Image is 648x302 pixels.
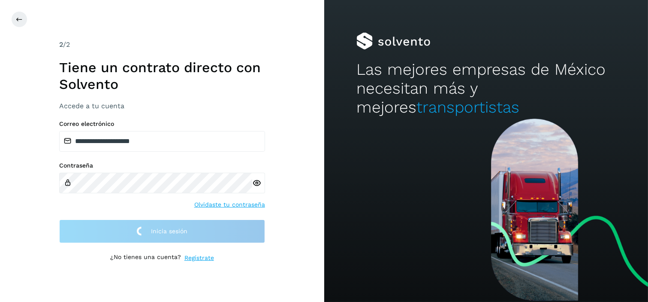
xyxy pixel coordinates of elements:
a: Olvidaste tu contraseña [194,200,265,209]
button: Inicia sesión [59,220,265,243]
h3: Accede a tu cuenta [59,102,265,110]
span: Inicia sesión [151,228,187,234]
div: /2 [59,40,265,50]
label: Correo electrónico [59,120,265,128]
label: Contraseña [59,162,265,169]
span: 2 [59,40,63,49]
a: Regístrate [184,253,214,262]
h2: Las mejores empresas de México necesitan más y mejores [356,60,615,117]
p: ¿No tienes una cuenta? [110,253,181,262]
span: transportistas [416,98,519,116]
h1: Tiene un contrato directo con Solvento [59,59,265,92]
